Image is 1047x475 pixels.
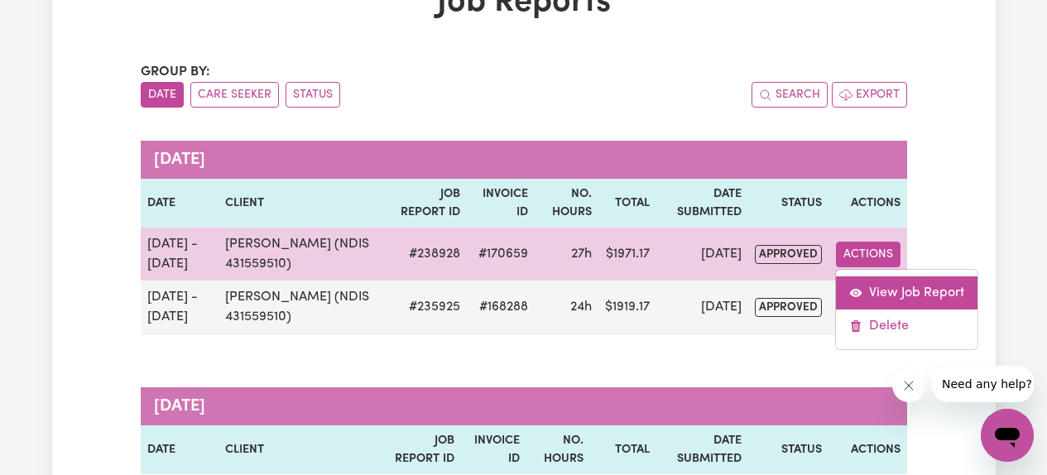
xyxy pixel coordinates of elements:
th: Job Report ID [386,425,461,474]
button: Export [832,82,907,108]
th: No. Hours [526,425,590,474]
div: Actions [835,269,978,350]
th: Date Submitted [656,425,748,474]
th: Job Report ID [387,179,466,228]
iframe: Close message [892,369,925,402]
td: #168288 [467,281,535,334]
td: # 235925 [387,281,466,334]
caption: [DATE] [141,141,907,179]
th: Status [748,179,828,228]
button: sort invoices by paid status [286,82,340,108]
button: sort invoices by care seeker [190,82,279,108]
td: [DATE] [656,228,748,281]
td: [DATE] [656,281,748,334]
th: Actions [828,425,906,474]
th: Status [748,425,828,474]
td: $ 1971.17 [598,228,656,281]
span: Group by: [141,65,210,79]
th: Invoice ID [461,425,527,474]
td: # 238928 [387,228,466,281]
a: Delete job report 238928 [836,309,977,343]
th: Total [598,179,656,228]
th: Date Submitted [656,179,748,228]
iframe: Button to launch messaging window [981,409,1034,462]
td: [PERSON_NAME] (NDIS 431559510) [219,228,387,281]
button: Actions [836,242,901,267]
span: approved [755,298,822,317]
a: View job report 238928 [836,276,977,309]
td: #170659 [467,228,535,281]
td: [PERSON_NAME] (NDIS 431559510) [219,281,387,334]
td: $ 1919.17 [598,281,656,334]
iframe: Message from company [932,366,1034,402]
td: [DATE] - [DATE] [141,281,219,334]
button: sort invoices by date [141,82,184,108]
button: Search [752,82,828,108]
th: Date [141,425,219,474]
th: Client [219,179,387,228]
th: Date [141,179,219,228]
th: No. Hours [535,179,598,228]
th: Invoice ID [467,179,535,228]
span: approved [755,245,822,264]
td: [DATE] - [DATE] [141,228,219,281]
th: Actions [828,179,906,228]
th: Client [219,425,386,474]
span: 27 hours [571,247,592,261]
th: Total [590,425,656,474]
span: 24 hours [570,300,592,314]
caption: [DATE] [141,387,907,425]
